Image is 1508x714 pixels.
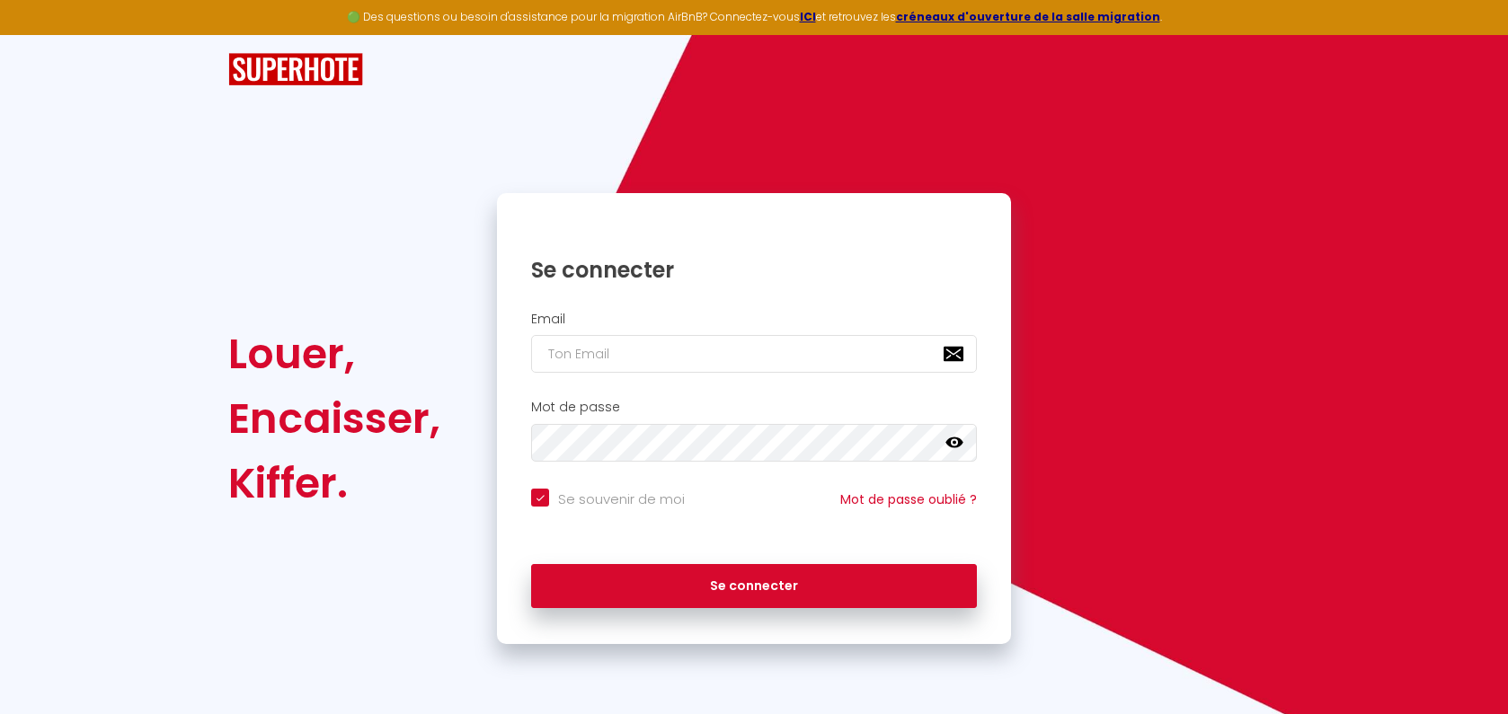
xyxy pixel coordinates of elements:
a: ICI [800,9,816,24]
h1: Se connecter [531,256,977,284]
h2: Email [531,312,977,327]
a: Mot de passe oublié ? [840,490,977,508]
div: Kiffer. [228,451,440,516]
input: Ton Email [531,335,977,373]
h2: Mot de passe [531,400,977,415]
img: SuperHote logo [228,53,363,86]
button: Se connecter [531,564,977,609]
a: créneaux d'ouverture de la salle migration [896,9,1160,24]
div: Encaisser, [228,386,440,451]
div: Louer, [228,322,440,386]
